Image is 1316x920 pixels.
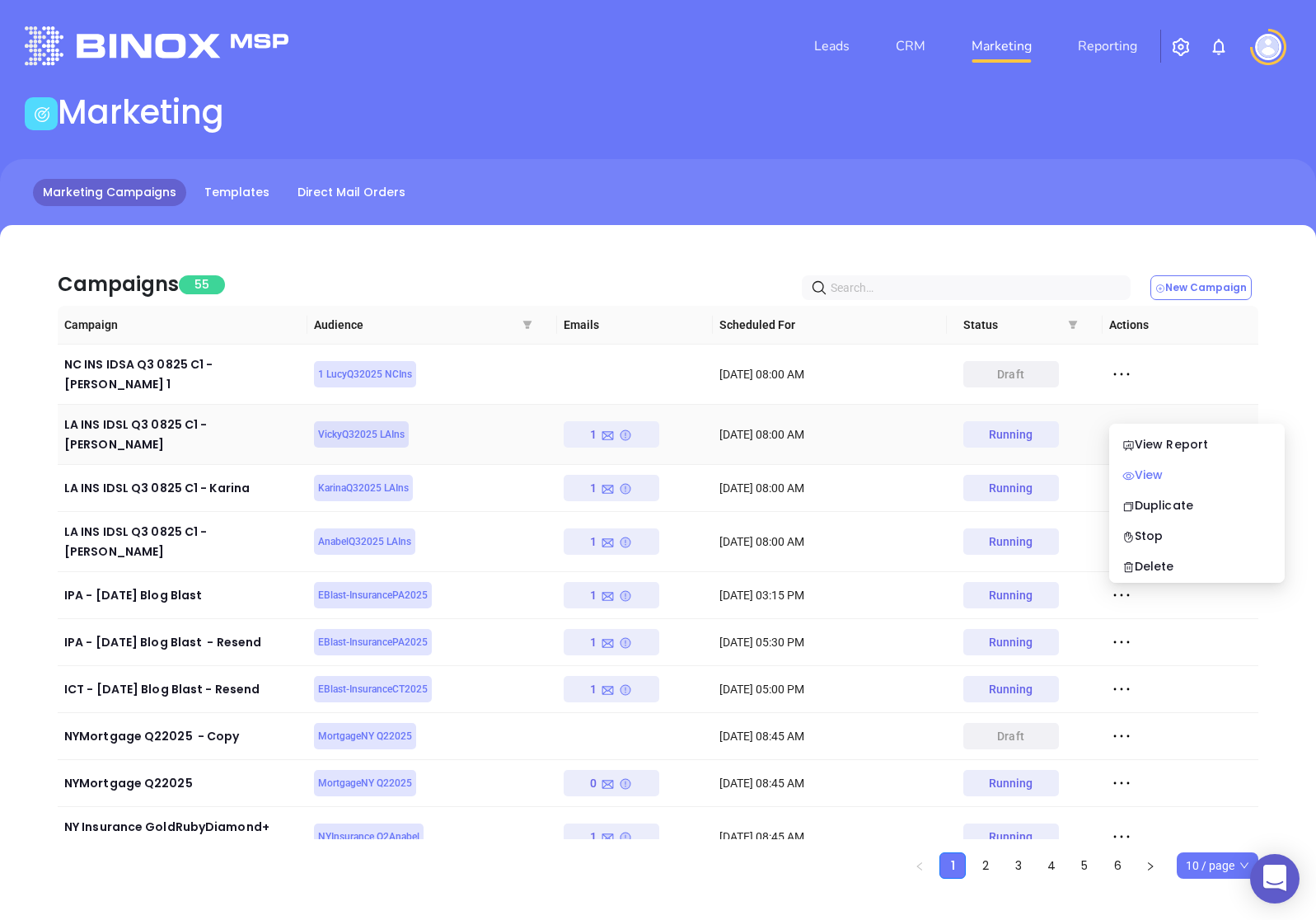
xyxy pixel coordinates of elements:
[64,354,301,394] div: NC INS IDSA Q3 0825 C1 - [PERSON_NAME] 1
[1186,853,1249,878] span: 10 / page
[1103,306,1258,345] th: Actions
[963,316,1096,334] span: Status
[590,475,632,501] div: 1
[64,773,301,793] div: NYMortgage Q22025
[58,270,179,299] div: Campaigns
[314,316,550,334] span: Audience
[1006,853,1031,878] a: 3
[64,817,301,857] div: NY Insurance GoldRubyDiamond+ Q22025
[1105,853,1130,878] a: 6
[1122,557,1272,575] div: Delete
[557,306,713,345] th: Emails
[1071,852,1098,879] li: 5
[719,727,940,745] div: [DATE] 08:45 AM
[1068,320,1078,330] span: filter
[939,852,966,879] li: 1
[906,852,933,879] li: Previous Page
[1145,861,1155,871] span: right
[1122,466,1272,484] div: View
[1071,30,1144,63] a: Reporting
[719,774,940,792] div: [DATE] 08:45 AM
[1038,852,1065,879] li: 4
[318,533,411,551] span: AnabelQ32025 LAIns
[519,306,536,344] span: filter
[64,415,301,454] div: LA INS IDSL Q3 0825 C1 - [PERSON_NAME]
[522,320,532,330] span: filter
[590,582,632,608] div: 1
[719,479,940,497] div: [DATE] 08:00 AM
[989,676,1033,702] div: Running
[64,632,301,652] div: IPA - [DATE] Blog Blast - Resend
[1122,435,1272,453] div: View Report
[989,770,1033,796] div: Running
[179,275,225,294] span: 55
[64,679,301,699] div: ICT - [DATE] Blog Blast - Resend
[997,361,1024,387] div: draft
[1039,853,1064,878] a: 4
[318,425,405,444] span: VickyQ32025 LAIns
[965,30,1038,63] a: Marketing
[1005,852,1032,879] li: 3
[808,30,856,63] a: Leads
[64,726,301,746] div: NYMortgage Q22025 - Copy
[915,861,925,871] span: left
[906,852,933,879] button: left
[1104,852,1131,879] li: 6
[1137,852,1164,879] li: Next Page
[972,852,999,879] li: 2
[973,853,998,878] a: 2
[33,179,186,206] a: Marketing Campaigns
[989,582,1033,608] div: Running
[719,425,940,444] div: [DATE] 08:00 AM
[719,633,940,651] div: [DATE] 05:30 PM
[1137,852,1164,879] button: right
[831,279,1108,297] input: Search…
[590,629,632,655] div: 1
[1209,37,1229,57] img: iconNotification
[318,774,412,792] span: MortgageNY Q22025
[318,633,428,651] span: EBlast-InsurancePA2025
[590,421,632,448] div: 1
[1072,853,1097,878] a: 5
[58,306,307,345] th: Campaign
[590,824,632,850] div: 1
[719,586,940,604] div: [DATE] 03:15 PM
[1255,34,1281,60] img: user
[1122,496,1272,514] div: Duplicate
[590,676,632,702] div: 1
[989,421,1033,448] div: Running
[1122,527,1272,545] div: Stop
[940,853,965,878] a: 1
[989,475,1033,501] div: Running
[25,26,288,65] img: logo
[989,824,1033,850] div: Running
[1150,275,1252,300] button: New Campaign
[194,179,279,206] a: Templates
[1177,852,1258,879] div: Page Size
[889,30,932,63] a: CRM
[64,585,301,605] div: IPA - [DATE] Blog Blast
[590,528,632,555] div: 1
[713,306,947,345] th: Scheduled For
[318,365,412,383] span: 1 LucyQ32025 NCIns
[590,770,632,796] div: 0
[318,727,412,745] span: MortgageNY Q22025
[318,586,428,604] span: EBlast-InsurancePA2025
[719,828,940,846] div: [DATE] 08:45 AM
[989,629,1033,655] div: Running
[318,828,419,846] span: NYInsurance Q2Anabel
[719,365,940,383] div: [DATE] 08:00 AM
[318,680,428,698] span: EBlast-InsuranceCT2025
[719,680,940,698] div: [DATE] 05:00 PM
[64,522,301,561] div: LA INS IDSL Q3 0825 C1 - [PERSON_NAME]
[989,528,1033,555] div: Running
[318,479,409,497] span: KarinaQ32025 LAIns
[58,92,224,132] h1: Marketing
[64,478,301,498] div: LA INS IDSL Q3 0825 C1 - Karina
[1171,37,1191,57] img: iconSetting
[719,533,940,551] div: [DATE] 08:00 AM
[1065,306,1081,344] span: filter
[997,723,1024,749] div: draft
[288,179,415,206] a: Direct Mail Orders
